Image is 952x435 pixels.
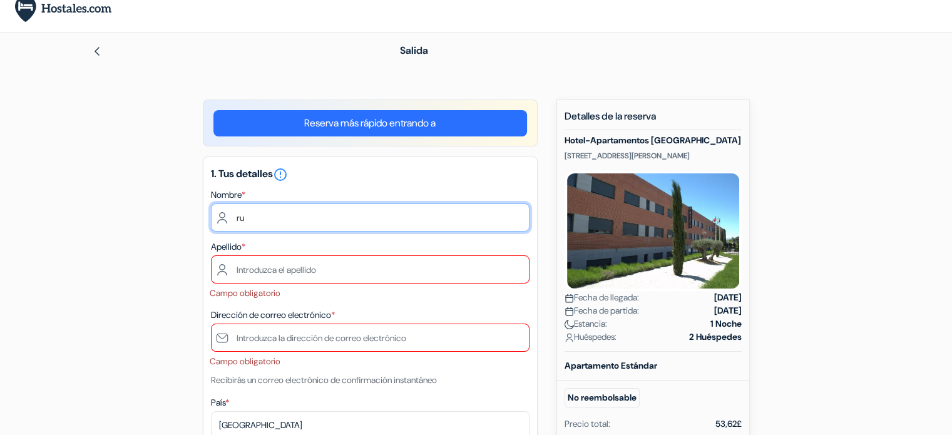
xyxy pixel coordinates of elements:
span: Huéspedes: [565,330,617,344]
img: moon.svg [565,320,574,329]
img: calendar.svg [565,294,574,303]
div: 53,62£ [715,417,742,431]
strong: [DATE] [714,291,742,304]
label: Dirección de correo electrónico [211,309,335,322]
img: left_arrow.svg [92,46,102,56]
img: calendar.svg [565,307,574,316]
a: error_outline [273,167,288,180]
p: [STREET_ADDRESS][PERSON_NAME] [565,151,742,161]
span: Estancia: [565,317,607,330]
span: Fecha de partida: [565,304,639,317]
span: Salida [400,44,428,57]
i: error_outline [273,167,288,182]
span: Fecha de llegada: [565,291,639,304]
strong: 2 Huéspedes [689,330,742,344]
input: Ingrese el nombre [211,203,530,232]
small: Recibirás un correo electrónico de confirmación instantáneo [211,374,437,386]
h5: Hotel-Apartamentos [GEOGRAPHIC_DATA] [565,135,742,146]
small: No reembolsable [565,388,640,407]
label: Nombre [211,188,245,202]
img: user_icon.svg [565,333,574,342]
input: Introduzca la dirección de correo electrónico [211,324,530,352]
label: Apellido [211,240,245,253]
h5: Detalles de la reserva [565,110,742,130]
div: Precio total: [565,417,610,431]
b: Apartamento Estándar [565,360,657,371]
strong: [DATE] [714,304,742,317]
strong: 1 Noche [710,317,742,330]
h5: 1. Tus detalles [211,167,530,182]
label: País [211,396,229,409]
li: Campo obligatorio [210,356,530,368]
li: Campo obligatorio [210,287,530,300]
input: Introduzca el apellido [211,255,530,284]
a: Reserva más rápido entrando a [213,110,527,136]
